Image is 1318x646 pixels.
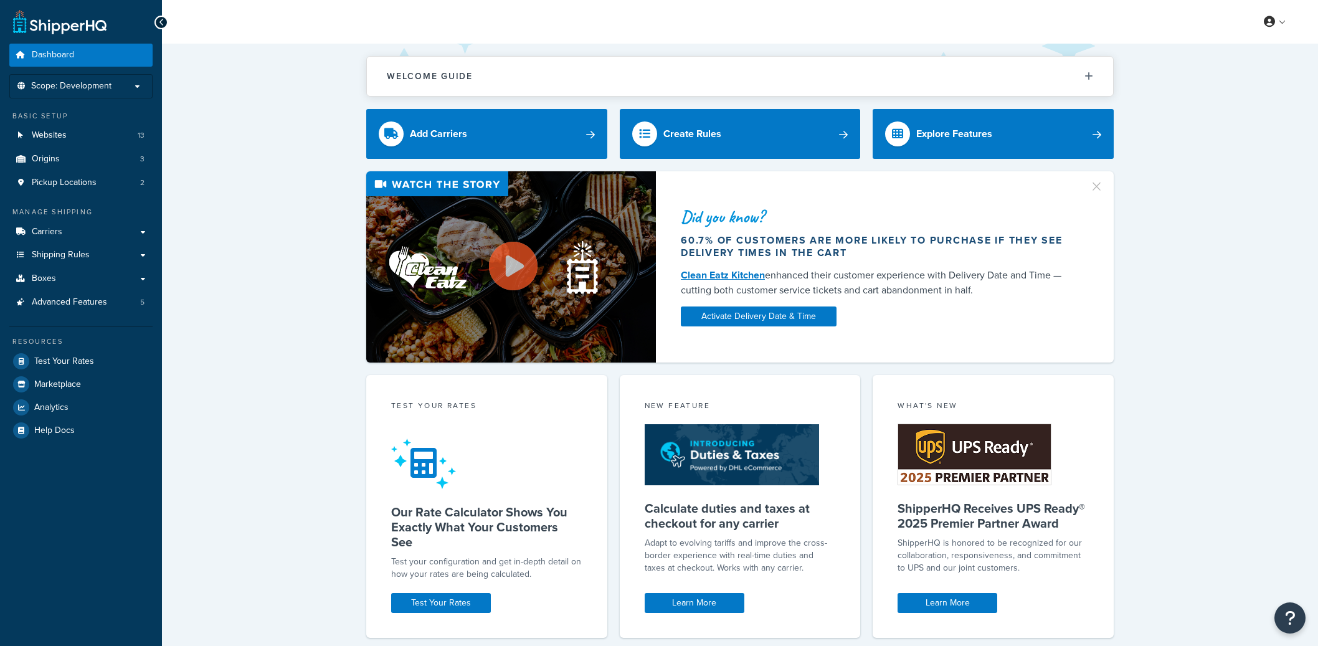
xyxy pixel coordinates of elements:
a: Test Your Rates [9,350,153,373]
a: Help Docs [9,419,153,442]
div: Explore Features [916,125,992,143]
a: Shipping Rules [9,244,153,267]
li: Pickup Locations [9,171,153,194]
div: Create Rules [663,125,721,143]
span: Help Docs [34,425,75,436]
li: Websites [9,124,153,147]
div: 60.7% of customers are more likely to purchase if they see delivery times in the cart [681,234,1074,259]
a: Marketplace [9,373,153,396]
a: Carriers [9,221,153,244]
h5: Calculate duties and taxes at checkout for any carrier [645,501,836,531]
div: Manage Shipping [9,207,153,217]
span: 3 [140,154,145,164]
h5: Our Rate Calculator Shows You Exactly What Your Customers See [391,505,582,549]
span: Websites [32,130,67,141]
div: Add Carriers [410,125,467,143]
span: Origins [32,154,60,164]
div: Did you know? [681,208,1074,226]
img: Video thumbnail [366,171,656,363]
div: What's New [898,400,1089,414]
div: Test your configuration and get in-depth detail on how your rates are being calculated. [391,556,582,581]
h5: ShipperHQ Receives UPS Ready® 2025 Premier Partner Award [898,501,1089,531]
span: 5 [140,297,145,308]
a: Pickup Locations2 [9,171,153,194]
li: Advanced Features [9,291,153,314]
span: Dashboard [32,50,74,60]
a: Learn More [645,593,744,613]
span: 13 [138,130,145,141]
a: Explore Features [873,109,1114,159]
a: Test Your Rates [391,593,491,613]
span: Carriers [32,227,62,237]
div: New Feature [645,400,836,414]
a: Analytics [9,396,153,419]
li: Origins [9,148,153,171]
h2: Welcome Guide [387,72,473,81]
a: Websites13 [9,124,153,147]
a: Create Rules [620,109,861,159]
a: Boxes [9,267,153,290]
span: Pickup Locations [32,178,97,188]
p: ShipperHQ is honored to be recognized for our collaboration, responsiveness, and commitment to UP... [898,537,1089,574]
span: Scope: Development [31,81,111,92]
p: Adapt to evolving tariffs and improve the cross-border experience with real-time duties and taxes... [645,537,836,574]
button: Open Resource Center [1274,602,1306,634]
a: Learn More [898,593,997,613]
a: Add Carriers [366,109,607,159]
span: Marketplace [34,379,81,390]
span: Analytics [34,402,69,413]
span: 2 [140,178,145,188]
span: Shipping Rules [32,250,90,260]
button: Welcome Guide [367,57,1113,96]
div: Resources [9,336,153,347]
div: Test your rates [391,400,582,414]
a: Clean Eatz Kitchen [681,268,765,282]
a: Activate Delivery Date & Time [681,306,837,326]
div: enhanced their customer experience with Delivery Date and Time — cutting both customer service ti... [681,268,1074,298]
a: Advanced Features5 [9,291,153,314]
a: Dashboard [9,44,153,67]
span: Advanced Features [32,297,107,308]
div: Basic Setup [9,111,153,121]
span: Boxes [32,273,56,284]
a: Origins3 [9,148,153,171]
span: Test Your Rates [34,356,94,367]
